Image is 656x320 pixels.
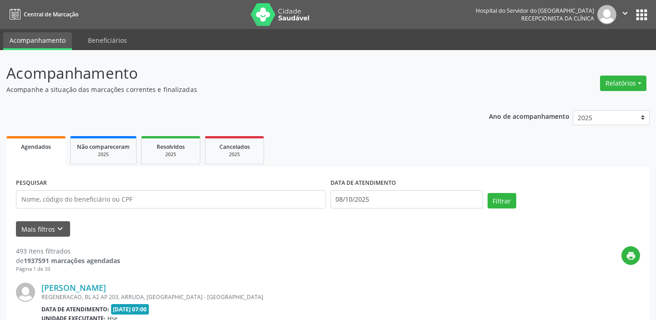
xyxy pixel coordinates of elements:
[55,224,65,234] i: keyboard_arrow_down
[16,265,120,273] div: Página 1 de 33
[212,151,257,158] div: 2025
[21,143,51,151] span: Agendados
[621,246,640,265] button: print
[77,151,130,158] div: 2025
[634,7,650,23] button: apps
[331,176,396,190] label: DATA DE ATENDIMENTO
[6,85,457,94] p: Acompanhe a situação das marcações correntes e finalizadas
[77,143,130,151] span: Não compareceram
[6,62,457,85] p: Acompanhamento
[16,283,35,302] img: img
[41,305,109,313] b: Data de atendimento:
[489,110,570,122] p: Ano de acompanhamento
[24,10,78,18] span: Central de Marcação
[331,190,483,208] input: Selecione um intervalo
[16,190,326,208] input: Nome, código do beneficiário ou CPF
[24,256,120,265] strong: 1937591 marcações agendadas
[219,143,250,151] span: Cancelados
[81,32,133,48] a: Beneficiários
[111,304,149,315] span: [DATE] 07:00
[3,32,72,50] a: Acompanhamento
[6,7,78,22] a: Central de Marcação
[620,8,630,18] i: 
[626,251,636,261] i: print
[597,5,616,24] img: img
[41,293,503,301] div: REGENERACAO, BL A2 AP 203, ARRUDA, [GEOGRAPHIC_DATA] - [GEOGRAPHIC_DATA]
[521,15,594,22] span: Recepcionista da clínica
[16,221,70,237] button: Mais filtroskeyboard_arrow_down
[616,5,634,24] button: 
[600,76,646,91] button: Relatórios
[41,283,106,293] a: [PERSON_NAME]
[476,7,594,15] div: Hospital do Servidor do [GEOGRAPHIC_DATA]
[16,246,120,256] div: 493 itens filtrados
[488,193,516,208] button: Filtrar
[157,143,185,151] span: Resolvidos
[16,176,47,190] label: PESQUISAR
[16,256,120,265] div: de
[148,151,193,158] div: 2025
